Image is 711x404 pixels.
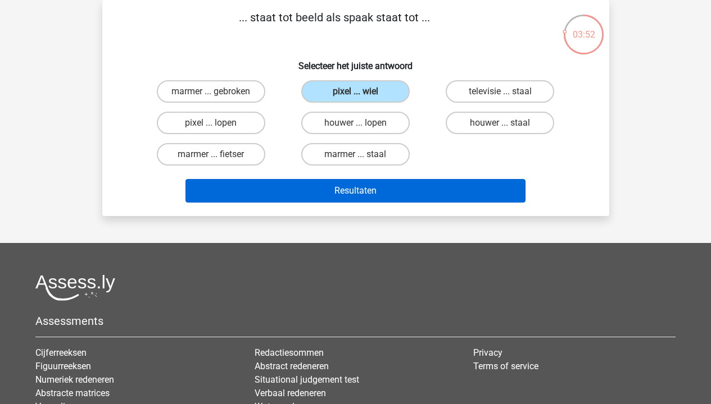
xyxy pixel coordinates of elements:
label: houwer ... staal [446,112,554,134]
label: marmer ... gebroken [157,80,265,103]
a: Numeriek redeneren [35,374,114,385]
label: pixel ... wiel [301,80,410,103]
a: Abstracte matrices [35,388,110,398]
a: Redactiesommen [255,347,324,358]
a: Abstract redeneren [255,361,329,371]
p: ... staat tot beeld als spaak staat tot ... [120,9,549,43]
label: marmer ... staal [301,143,410,166]
label: televisie ... staal [446,80,554,103]
h6: Selecteer het juiste antwoord [120,52,591,71]
a: Cijferreeksen [35,347,87,358]
img: Assessly logo [35,274,115,301]
button: Resultaten [185,179,526,203]
a: Terms of service [473,361,538,371]
div: 03:52 [563,13,605,42]
label: marmer ... fietser [157,143,265,166]
h5: Assessments [35,314,676,328]
label: pixel ... lopen [157,112,265,134]
a: Figuurreeksen [35,361,91,371]
a: Situational judgement test [255,374,359,385]
a: Verbaal redeneren [255,388,326,398]
a: Privacy [473,347,502,358]
label: houwer ... lopen [301,112,410,134]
